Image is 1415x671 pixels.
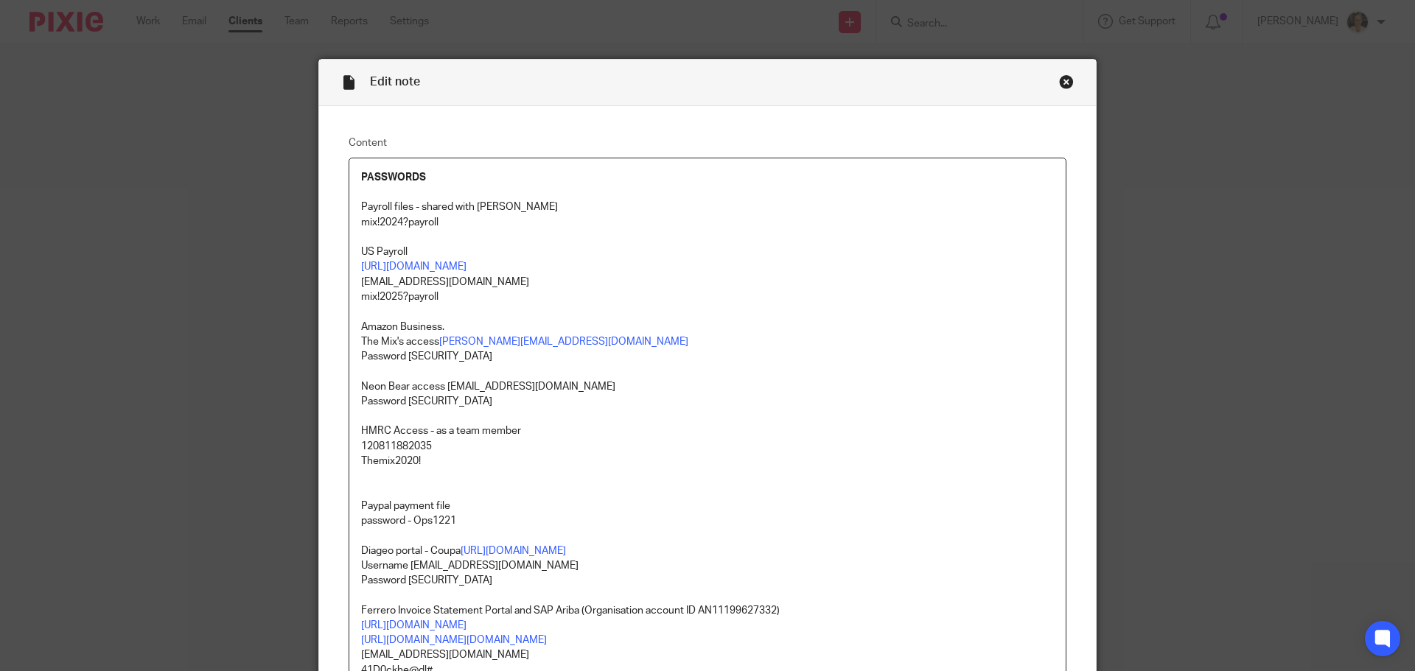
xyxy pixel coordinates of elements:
[361,245,1054,259] p: US Payroll
[361,573,1054,588] p: Password [SECURITY_DATA]
[461,546,566,556] a: [URL][DOMAIN_NAME]
[361,439,1054,454] p: 120811882035
[361,289,1054,304] p: mix!2025?payroll
[361,513,1054,528] p: password - Ops1221
[361,379,1054,394] p: Neon Bear access [EMAIL_ADDRESS][DOMAIN_NAME]
[361,394,1054,409] p: Password [SECURITY_DATA]
[361,544,1054,558] p: Diageo portal - Coupa
[361,349,1054,364] p: Password [SECURITY_DATA]
[361,215,1054,230] p: mix!2024?payroll
[370,76,420,88] span: Edit note
[361,200,1054,214] p: Payroll files - shared with [PERSON_NAME]
[361,647,1054,662] p: [EMAIL_ADDRESS][DOMAIN_NAME]
[361,558,1054,573] p: Username [EMAIL_ADDRESS][DOMAIN_NAME]
[361,275,1054,289] p: [EMAIL_ADDRESS][DOMAIN_NAME]
[361,261,467,272] a: [URL][DOMAIN_NAME]
[361,603,1054,618] p: Ferrero Invoice Statement Portal and SAP Ariba (Organisation account ID AN11199627332)
[1059,74,1074,89] div: Close this dialog window
[361,635,547,645] a: [URL][DOMAIN_NAME][DOMAIN_NAME]
[361,320,1054,334] p: Amazon Business.
[361,499,1054,513] p: Paypal payment file
[361,620,467,630] a: [URL][DOMAIN_NAME]
[439,337,688,347] a: [PERSON_NAME][EMAIL_ADDRESS][DOMAIN_NAME]
[361,172,426,183] strong: PASSWORDS
[361,424,1054,438] p: HMRC Access - as a team member
[361,334,1054,349] p: The Mix's access
[361,454,1054,468] p: Themix2020!
[349,136,1066,150] label: Content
